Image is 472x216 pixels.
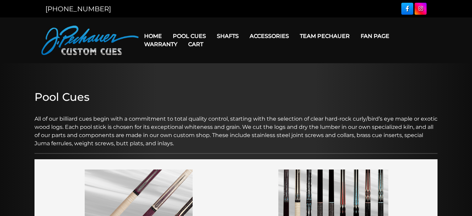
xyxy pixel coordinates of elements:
a: Pool Cues [167,27,211,45]
h2: Pool Cues [34,91,438,104]
a: Accessories [244,27,294,45]
a: Home [139,27,167,45]
p: All of our billiard cues begin with a commitment to total quality control, starting with the sele... [34,107,438,148]
a: Warranty [139,36,183,53]
a: Cart [183,36,209,53]
img: Pechauer Custom Cues [41,26,139,55]
a: [PHONE_NUMBER] [45,5,111,13]
a: Team Pechauer [294,27,355,45]
a: Shafts [211,27,244,45]
a: Fan Page [355,27,395,45]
